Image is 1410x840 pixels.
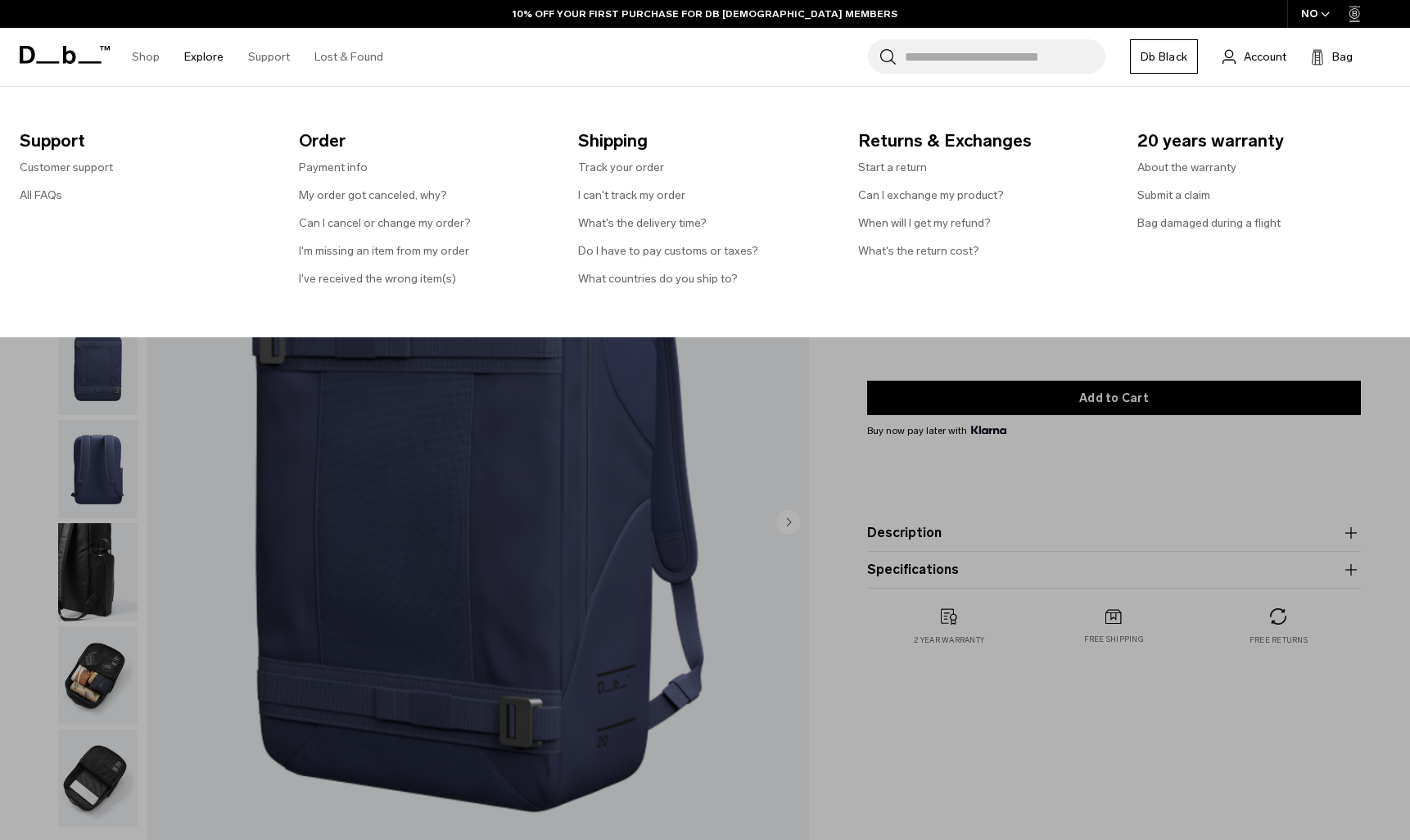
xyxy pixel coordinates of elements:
a: Can I exchange my product? [858,187,1004,204]
a: I can't track my order [578,187,685,204]
span: Shipping [578,128,831,154]
span: Order [299,128,552,154]
a: Payment info [299,159,368,176]
a: Bag damaged during a flight [1137,215,1281,232]
a: Do I have to pay customs or taxes? [578,242,758,260]
a: About the warranty [1137,159,1236,176]
a: My order got canceled, why? [299,187,447,204]
span: Support [20,128,273,154]
a: Track your order [578,159,664,176]
a: Submit a claim [1137,187,1210,204]
a: I've received the wrong item(s) [299,270,456,287]
button: Bag [1311,47,1353,66]
span: Account [1244,48,1286,65]
a: 10% OFF YOUR FIRST PURCHASE FOR DB [DEMOGRAPHIC_DATA] MEMBERS [513,7,897,21]
a: I'm missing an item from my order [299,242,469,260]
a: Start a return [858,159,927,176]
a: All FAQs [20,187,62,204]
a: Shop [132,28,160,86]
a: What countries do you ship to? [578,270,738,287]
a: Customer support [20,159,113,176]
span: Returns & Exchanges [858,128,1111,154]
a: When will I get my refund? [858,215,991,232]
a: Account [1222,47,1286,66]
a: Lost & Found [314,28,383,86]
a: Can I cancel or change my order? [299,215,471,232]
span: Bag [1332,48,1353,65]
a: What's the return cost? [858,242,979,260]
a: Support [248,28,290,86]
a: Explore [184,28,224,86]
nav: Main Navigation [120,28,395,86]
span: 20 years warranty [1137,128,1390,154]
a: What's the delivery time? [578,215,707,232]
a: Db Black [1130,39,1198,74]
